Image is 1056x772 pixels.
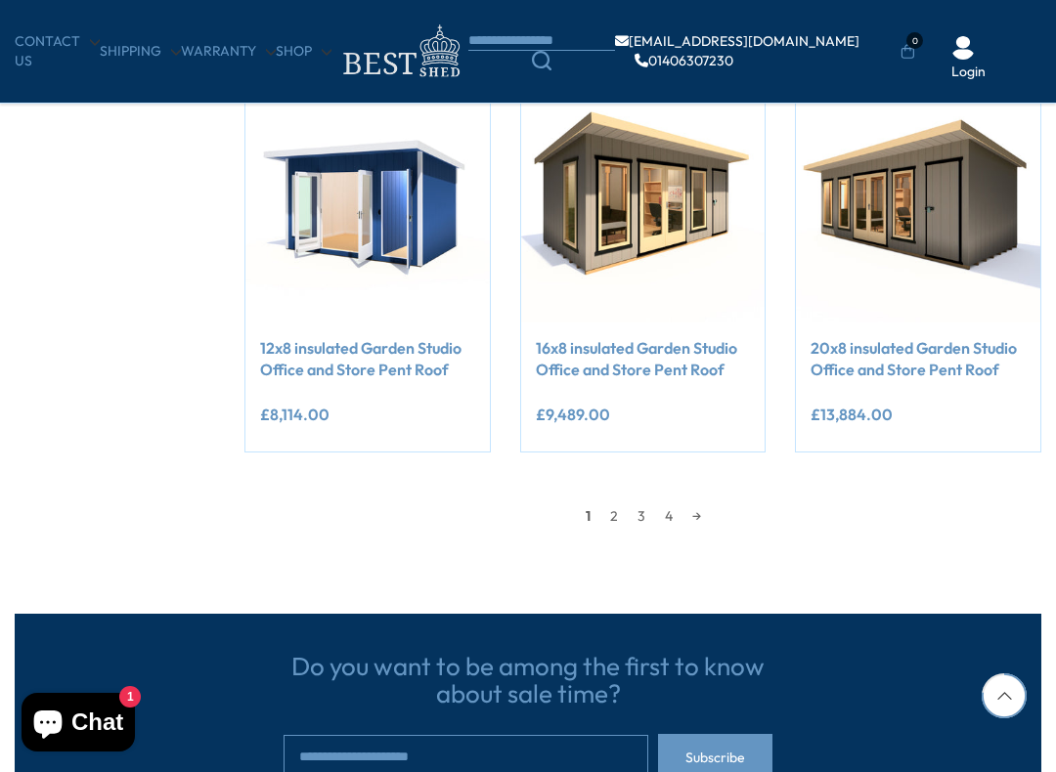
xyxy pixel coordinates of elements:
a: 2 [600,501,628,531]
ins: £13,884.00 [811,407,893,422]
a: 01406307230 [635,54,733,67]
a: 16x8 insulated Garden Studio Office and Store Pent Roof [536,337,751,381]
a: → [682,501,711,531]
span: Subscribe [685,751,745,764]
img: 12x8 insulated Garden Studio Office and Store Pent Roof - Best Shed [245,78,490,322]
img: 20x8 insulated Garden Studio Office and Store Pent Roof - Best Shed [796,78,1040,322]
a: Search [468,51,615,70]
h3: Do you want to be among the first to know about sale time? [284,653,772,708]
span: 0 [906,32,923,49]
a: Warranty [181,42,276,62]
ins: £9,489.00 [536,407,610,422]
a: 12x8 insulated Garden Studio Office and Store Pent Roof [260,337,475,381]
img: logo [331,20,468,83]
img: 16x8 insulated Garden Studio Office and Store Pent Roof - Best Shed [521,78,766,322]
a: Shop [276,42,331,62]
a: 4 [655,501,682,531]
inbox-online-store-chat: Shopify online store chat [16,693,141,756]
ins: £8,114.00 [260,407,330,422]
span: 1 [576,501,600,531]
img: User Icon [951,36,975,60]
a: 20x8 insulated Garden Studio Office and Store Pent Roof [811,337,1026,381]
a: CONTACT US [15,32,100,70]
a: 3 [628,501,655,531]
a: [EMAIL_ADDRESS][DOMAIN_NAME] [615,34,859,48]
a: Login [951,63,986,82]
a: 0 [901,42,915,62]
a: Shipping [100,42,181,62]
